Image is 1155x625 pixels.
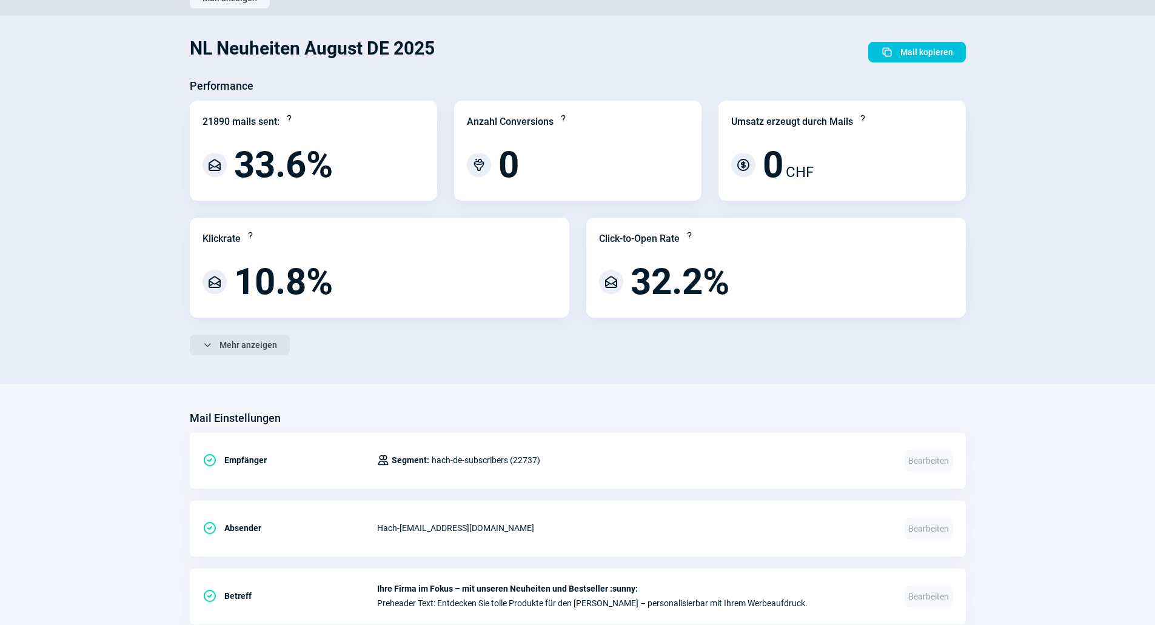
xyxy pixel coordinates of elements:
[631,264,729,300] span: 32.2%
[234,264,333,300] span: 10.8%
[190,28,435,69] h1: NL Neuheiten August DE 2025
[467,115,554,129] div: Anzahl Conversions
[900,42,953,62] span: Mail kopieren
[905,518,953,539] span: Bearbeiten
[599,232,680,246] div: Click-to-Open Rate
[190,335,290,355] button: Mehr anzeigen
[190,76,253,96] h3: Performance
[905,586,953,607] span: Bearbeiten
[763,147,783,183] span: 0
[377,584,890,593] span: Ihre Firma im Fokus – mit unseren Neuheiten und Bestseller :sunny:
[203,448,377,472] div: Empfänger
[392,453,429,467] span: Segment:
[190,409,281,428] h3: Mail Einstellungen
[731,115,853,129] div: Umsatz erzeugt durch Mails
[203,584,377,608] div: Betreff
[377,516,890,540] div: Hach - [EMAIL_ADDRESS][DOMAIN_NAME]
[377,598,890,608] span: Preheader Text: Entdecken Sie tolle Produkte für den [PERSON_NAME] – personalisierbar mit Ihrem W...
[786,161,814,183] span: CHF
[203,516,377,540] div: Absender
[234,147,333,183] span: 33.6%
[203,232,241,246] div: Klickrate
[498,147,519,183] span: 0
[219,335,277,355] span: Mehr anzeigen
[377,448,540,472] div: hach-de-subscribers (22737)
[905,450,953,471] span: Bearbeiten
[203,115,280,129] div: 21890 mails sent:
[868,42,966,62] button: Mail kopieren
